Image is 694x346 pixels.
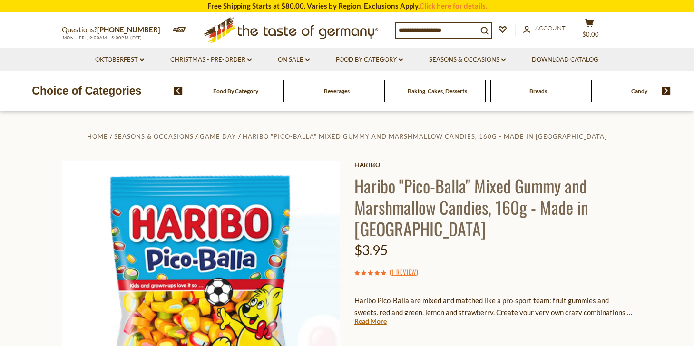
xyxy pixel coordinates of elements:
[95,55,144,65] a: Oktoberfest
[114,133,194,140] a: Seasons & Occasions
[429,55,506,65] a: Seasons & Occasions
[662,86,671,95] img: next arrow
[354,295,633,318] p: Haribo Pico-Balla are mixed and matched like a pro-sport team: fruit gummies and sweets, red and ...
[582,30,599,38] span: $0.00
[529,87,547,95] a: Breads
[324,87,350,95] a: Beverages
[97,25,160,34] a: [PHONE_NUMBER]
[62,24,167,36] p: Questions?
[170,55,252,65] a: Christmas - PRE-ORDER
[174,86,183,95] img: previous arrow
[62,35,143,40] span: MON - FRI, 9:00AM - 5:00PM (EST)
[535,24,566,32] span: Account
[420,1,487,10] a: Click here for details.
[354,242,388,258] span: $3.95
[354,161,633,169] a: Haribo
[354,175,633,239] h1: Haribo "Pico-Balla" Mixed Gummy and Marshmallow Candies, 160g - Made in [GEOGRAPHIC_DATA]
[87,133,108,140] a: Home
[391,267,416,278] a: 1 Review
[523,23,566,34] a: Account
[390,267,418,277] span: ( )
[200,133,236,140] a: Game Day
[354,317,387,326] a: Read More
[336,55,403,65] a: Food By Category
[532,55,598,65] a: Download Catalog
[576,19,604,42] button: $0.00
[243,133,607,140] a: Haribo "Pico-Balla" Mixed Gummy and Marshmallow Candies, 160g - Made in [GEOGRAPHIC_DATA]
[213,87,258,95] a: Food By Category
[631,87,647,95] a: Candy
[408,87,467,95] a: Baking, Cakes, Desserts
[278,55,310,65] a: On Sale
